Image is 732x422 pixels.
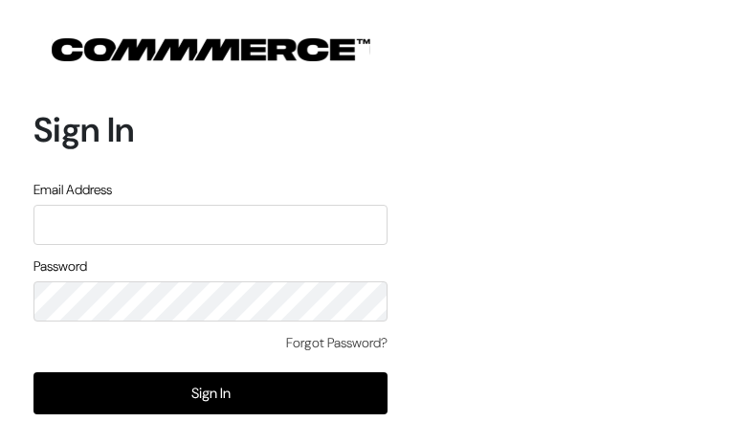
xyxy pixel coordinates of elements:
img: COMMMERCE [52,38,370,61]
a: Forgot Password? [286,333,388,353]
label: Email Address [33,180,112,200]
label: Password [33,256,87,277]
button: Sign In [33,372,388,414]
h1: Sign In [33,109,388,150]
